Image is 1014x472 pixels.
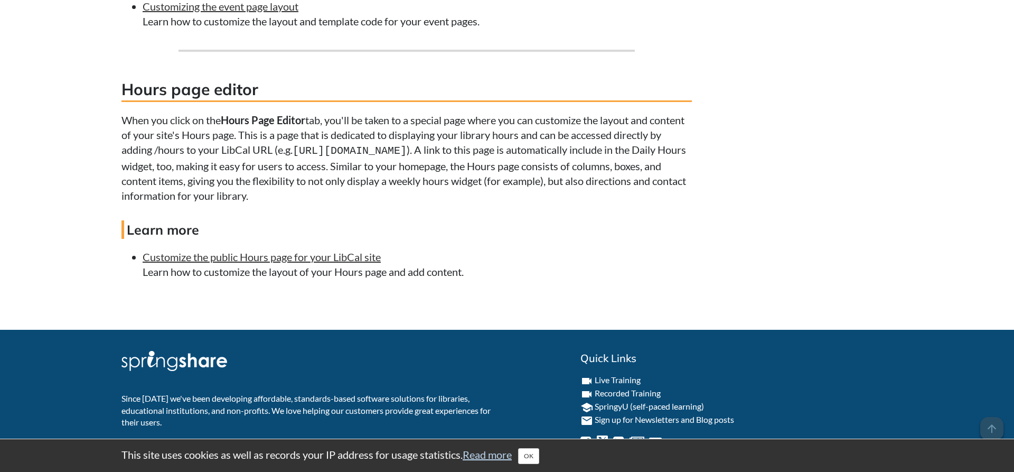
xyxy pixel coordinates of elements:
strong: Hours Page Editor [221,114,305,126]
i: email [580,414,593,427]
li: Learn how to customize the layout of your Hours page and add content. [143,249,692,279]
b: 7,500 Institutions. 103 Countries. 250,000 Librarian Users. [121,437,340,447]
a: Customize the public Hours page for your LibCal site [143,251,381,263]
a: Sign up for Newsletters and Blog posts [595,414,734,424]
h3: Hours page editor [121,78,692,102]
h4: Learn more [121,220,692,239]
a: arrow_upward [980,418,1003,431]
h2: Quick Links [580,351,893,366]
img: Springshare [121,351,227,371]
div: This site uses cookies as well as records your IP address for usage statistics. [111,447,903,464]
a: Live Training [595,375,641,385]
tt: [URL][DOMAIN_NAME] [293,145,407,157]
i: school [580,401,593,414]
a: Recorded Training [595,388,661,398]
span: arrow_upward [980,417,1003,440]
a: SpringyU (self-paced learning) [595,401,704,411]
button: Close [518,448,539,464]
i: videocam [580,375,593,387]
i: videocam [580,388,593,401]
p: Since [DATE] we've been developing affordable, standards-based software solutions for libraries, ... [121,393,499,428]
p: When you click on the tab, you'll be taken to a special page where you can customize the layout a... [121,113,692,203]
a: Read more [463,448,512,461]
